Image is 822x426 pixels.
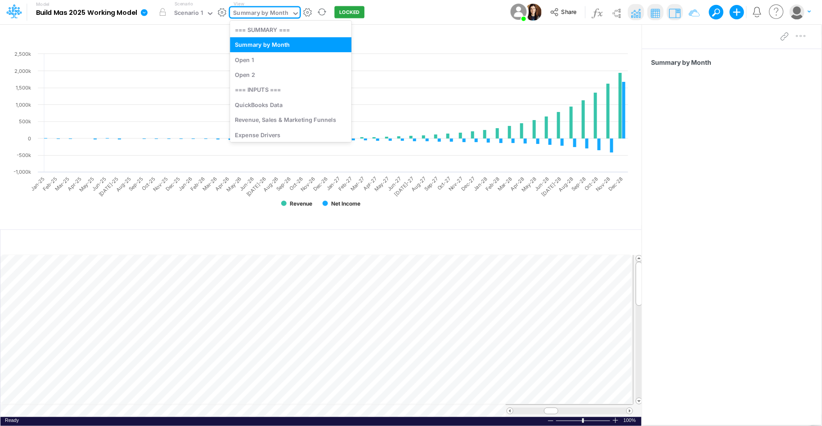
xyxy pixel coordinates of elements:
[14,51,31,57] text: 2,500k
[8,28,545,46] input: Type a title here
[612,417,619,424] div: Zoom In
[561,8,577,15] span: Share
[175,0,193,7] label: Scenario
[5,417,19,424] div: In Ready mode
[546,5,583,19] button: Share
[230,97,351,112] div: QuickBooks Data
[335,6,365,18] button: LOCKED
[91,175,108,192] text: Jun-25
[245,175,267,197] text: [DATE]-26
[16,102,31,108] text: 1,000k
[177,175,194,192] text: Jan-26
[54,175,71,192] text: Mar-25
[128,175,144,192] text: Sep-25
[230,67,351,82] div: Open 2
[525,4,542,21] img: User Image Icon
[13,169,31,175] text: -1,000k
[570,175,587,192] text: Sep-28
[534,175,550,192] text: Jun-28
[275,175,292,192] text: Sep-26
[19,118,31,125] text: 500k
[234,0,244,7] label: View
[8,234,446,252] input: Type a title here
[67,175,83,192] text: Apr-25
[230,22,351,37] div: === SUMMARY ===
[262,175,280,193] text: Aug-26
[497,175,513,192] text: Mar-28
[337,175,354,192] text: Feb-27
[508,2,529,22] img: User Image Icon
[410,175,427,193] text: Aug-27
[152,175,169,193] text: Nov-25
[16,85,31,91] text: 1,500k
[312,175,329,192] text: Dec-26
[230,127,351,142] div: Expense Drivers
[651,58,816,67] span: Summary by Month
[556,417,612,424] div: Zoom
[436,175,452,191] text: Oct-27
[349,175,366,192] text: Mar-27
[752,7,762,17] a: Notifications
[540,175,562,197] text: [DATE]-28
[165,175,181,192] text: Dec-25
[624,417,637,424] div: Zoom level
[234,9,288,19] div: Summary by Month
[36,2,49,7] label: Model
[140,175,157,192] text: Oct-25
[484,175,501,192] text: Feb-28
[230,37,351,52] div: Summary by Month
[115,175,132,193] text: Aug-25
[5,417,19,423] span: Ready
[98,175,120,197] text: [DATE]-25
[288,175,304,192] text: Oct-26
[393,175,415,197] text: [DATE]-27
[17,152,31,158] text: -500k
[41,175,58,192] text: Feb-25
[14,68,31,74] text: 2,000k
[373,175,391,193] text: May-27
[509,175,526,192] text: Apr-28
[238,175,255,192] text: Jun-26
[36,9,137,17] b: Build Mas 2025 Working Model
[189,175,206,192] text: Feb-26
[230,82,351,97] div: === INPUTS ===
[174,9,203,19] div: Scenario 1
[78,175,95,193] text: May-25
[460,175,476,192] text: Dec-27
[595,175,612,193] text: Nov-28
[225,175,243,193] text: May-26
[472,175,489,192] text: Jan-28
[423,175,440,192] text: Sep-27
[300,175,317,193] text: Nov-26
[290,200,312,207] text: Revenue
[230,52,351,67] div: Open 1
[521,175,538,193] text: May-28
[30,175,46,192] text: Jan-25
[331,200,360,207] text: Net Income
[607,175,624,192] text: Dec-28
[230,112,351,127] div: Revenue, Sales & Marketing Funnels
[386,175,403,192] text: Jun-27
[547,417,554,424] div: Zoom Out
[582,418,584,423] div: Zoom
[447,175,464,192] text: Nov-27
[202,175,218,192] text: Mar-26
[651,74,822,198] iframe: FastComments
[214,175,231,192] text: Apr-26
[624,417,637,424] span: 100%
[583,175,599,192] text: Oct-28
[362,175,378,192] text: Apr-27
[557,175,575,193] text: Aug-28
[28,135,31,142] text: 0
[325,175,341,192] text: Jan-27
